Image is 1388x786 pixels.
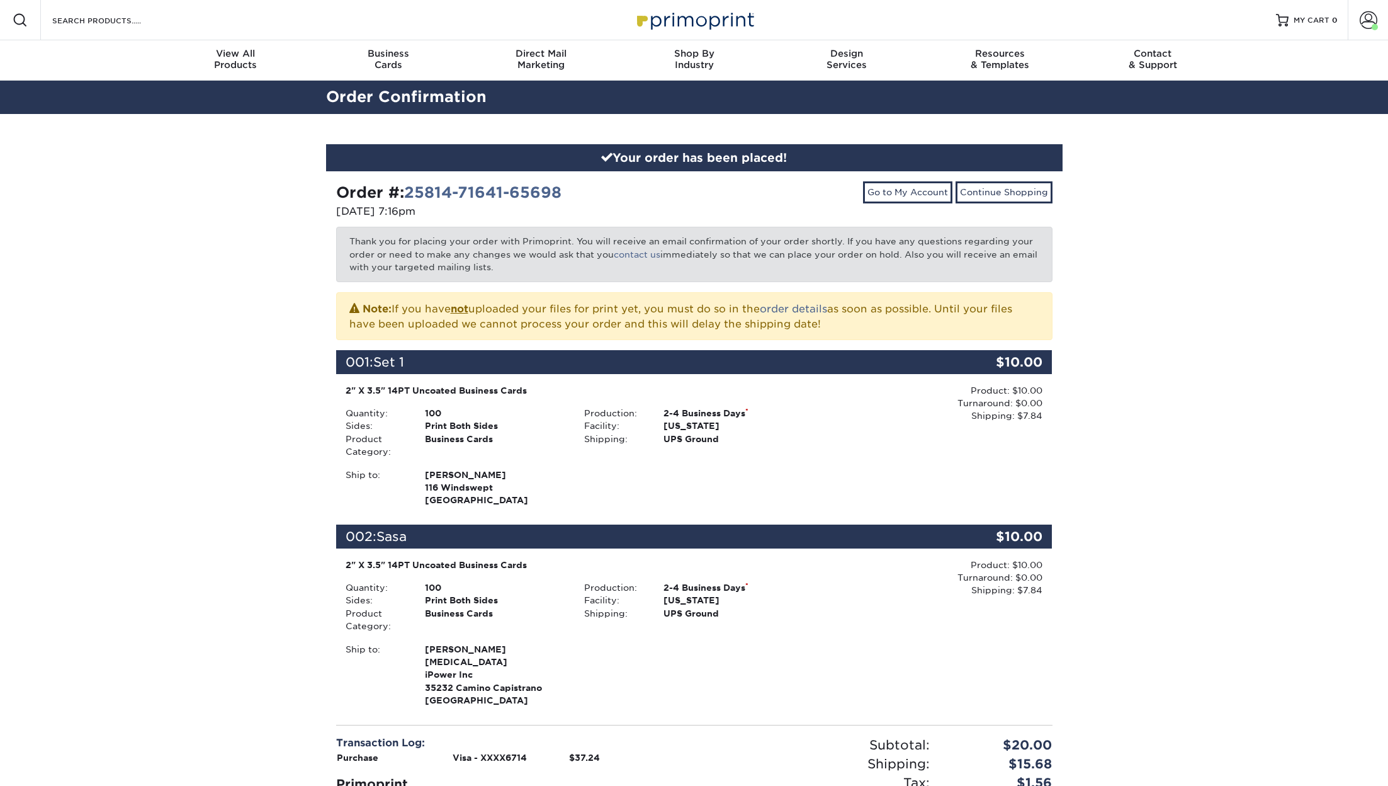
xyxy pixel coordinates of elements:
div: 2-4 Business Days [654,407,813,419]
div: Facility: [575,594,654,607]
div: Subtotal: [694,736,939,755]
p: If you have uploaded your files for print yet, you must do so in the as soon as possible. Until y... [349,300,1039,332]
a: DesignServices [770,40,923,81]
span: Resources [923,48,1076,59]
span: Set 1 [373,355,404,370]
div: 2" X 3.5" 14PT Uncoated Business Cards [346,384,804,397]
div: Product Category: [336,433,415,458]
div: Quantity: [336,581,415,594]
span: 35232 Camino Capistrano [425,681,565,694]
div: Print Both Sides [415,419,575,432]
div: Product Category: [336,607,415,633]
div: Shipping: [575,607,654,620]
span: View All [159,48,312,59]
div: & Support [1076,48,1229,71]
div: 100 [415,407,575,419]
span: iPower Inc [425,668,565,681]
span: MY CART [1294,15,1329,26]
div: Shipping: [694,755,939,773]
a: Resources& Templates [923,40,1076,81]
a: View AllProducts [159,40,312,81]
div: UPS Ground [654,607,813,620]
a: Direct MailMarketing [465,40,618,81]
div: Shipping: [575,433,654,445]
div: [US_STATE] [654,594,813,607]
span: 0 [1332,16,1338,25]
div: 002: [336,525,933,549]
span: 116 Windswept [425,481,565,494]
input: SEARCH PRODUCTS..... [51,13,174,28]
h2: Order Confirmation [317,86,1072,109]
span: Design [770,48,923,59]
a: BusinessCards [312,40,465,81]
div: Product: $10.00 Turnaround: $0.00 Shipping: $7.84 [813,559,1042,597]
div: Sides: [336,419,415,432]
span: Business [312,48,465,59]
div: [US_STATE] [654,419,813,432]
img: Primoprint [631,6,757,33]
div: Production: [575,407,654,419]
div: Facility: [575,419,654,432]
a: 25814-71641-65698 [404,183,561,202]
div: $10.00 [933,525,1052,549]
strong: Order #: [336,183,561,202]
div: Ship to: [336,469,415,507]
a: Shop ByIndustry [618,40,770,81]
div: 2" X 3.5" 14PT Uncoated Business Cards [346,559,804,571]
p: [DATE] 7:16pm [336,204,685,219]
div: Your order has been placed! [326,144,1063,172]
a: contact us [614,249,660,259]
b: not [451,303,468,315]
div: Product: $10.00 Turnaround: $0.00 Shipping: $7.84 [813,384,1042,423]
div: UPS Ground [654,433,813,445]
span: [PERSON_NAME] [425,469,565,481]
div: Ship to: [336,643,415,707]
a: Continue Shopping [956,181,1052,203]
a: Contact& Support [1076,40,1229,81]
div: Transaction Log: [336,736,685,751]
span: Shop By [618,48,770,59]
div: Quantity: [336,407,415,419]
div: Cards [312,48,465,71]
strong: [GEOGRAPHIC_DATA] [425,643,565,706]
div: 2-4 Business Days [654,581,813,594]
div: $10.00 [933,350,1052,374]
strong: Purchase [337,753,378,763]
div: $20.00 [939,736,1062,755]
span: [PERSON_NAME][MEDICAL_DATA] [425,643,565,669]
div: 001: [336,350,933,374]
div: Marketing [465,48,618,71]
div: 100 [415,581,575,594]
p: Thank you for placing your order with Primoprint. You will receive an email confirmation of your ... [336,227,1052,282]
div: & Templates [923,48,1076,71]
div: Industry [618,48,770,71]
div: Products [159,48,312,71]
strong: Note: [363,303,392,315]
span: Direct Mail [465,48,618,59]
span: Contact [1076,48,1229,59]
div: Business Cards [415,607,575,633]
span: Sasa [376,529,407,544]
div: Production: [575,581,654,594]
div: Services [770,48,923,71]
div: Business Cards [415,433,575,458]
a: order details [760,303,827,315]
strong: $37.24 [569,753,600,763]
strong: Visa - XXXX6714 [453,753,527,763]
div: $15.68 [939,755,1062,773]
div: Sides: [336,594,415,607]
strong: [GEOGRAPHIC_DATA] [425,469,565,506]
div: Print Both Sides [415,594,575,607]
a: Go to My Account [863,181,952,203]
